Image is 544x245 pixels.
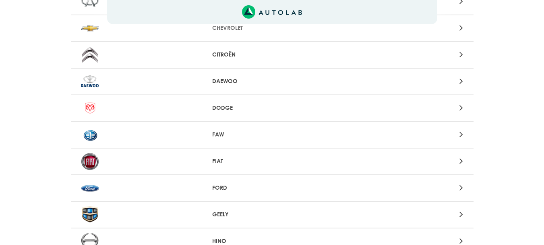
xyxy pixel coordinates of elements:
img: DAEWOO [81,73,99,90]
img: FIAT [81,153,99,170]
img: FAW [81,126,99,144]
p: CITROËN [212,50,332,59]
a: Link al sitio de autolab [242,8,302,15]
img: GEELY [81,206,99,224]
img: FORD [81,179,99,197]
p: FAW [212,130,332,139]
img: CITROËN [81,46,99,64]
img: CHEVROLET [81,19,99,37]
img: DODGE [81,99,99,117]
p: DODGE [212,104,332,112]
p: FORD [212,184,332,192]
p: GEELY [212,210,332,219]
p: DAEWOO [212,77,332,86]
p: FIAT [212,157,332,165]
p: CHEVROLET [212,24,332,32]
